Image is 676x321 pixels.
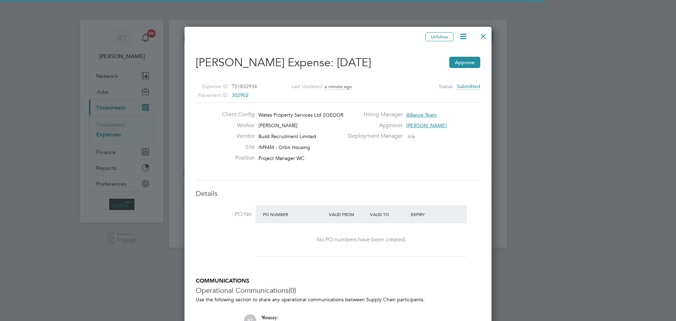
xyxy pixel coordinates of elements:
[449,57,480,68] button: Approve
[196,55,480,70] h2: [PERSON_NAME] Expense:
[216,122,255,129] label: Worker
[216,132,255,140] label: Vendor
[408,133,415,140] span: n/a
[216,143,255,151] label: Site
[187,82,227,91] label: Expense ID
[196,189,480,198] h3: Details
[232,83,257,89] span: TS1832934
[196,286,480,295] h3: Operational Communications
[327,208,368,221] div: Valid From
[263,236,460,243] div: No PO numbers have been created.
[258,144,310,150] span: IM94M - Orbit Housing
[409,208,450,221] div: Expiry
[406,122,447,129] span: [PERSON_NAME]
[344,122,403,129] label: Approver
[262,315,270,321] span: You
[344,132,403,140] label: Deployment Manager
[289,286,296,295] span: (0)
[325,84,352,90] span: a minute ago
[344,111,403,118] label: Hiring Manager
[439,82,452,91] label: Status
[196,277,480,285] h5: COMMUNICATIONS
[196,211,251,218] label: PO No
[281,82,322,91] label: Last Updated
[216,154,255,162] label: Position
[258,133,316,140] span: Build Recruitment Limited
[258,122,298,129] span: [PERSON_NAME]
[232,92,249,98] span: 302902
[196,296,480,303] p: Use the following section to share any operational communications between Supply Chain participants.
[425,32,453,42] button: Unfollow
[457,83,480,90] span: Submitted
[258,112,376,118] span: Wates Property Services Ltd ([GEOGRAPHIC_DATA])
[216,111,255,118] label: Client Config
[261,208,327,221] div: PO Number
[258,155,305,161] span: Project Manager WC
[368,208,409,221] div: Valid To
[337,56,371,69] span: [DATE]
[406,112,437,118] span: Alliance Team
[187,91,227,100] label: Placement ID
